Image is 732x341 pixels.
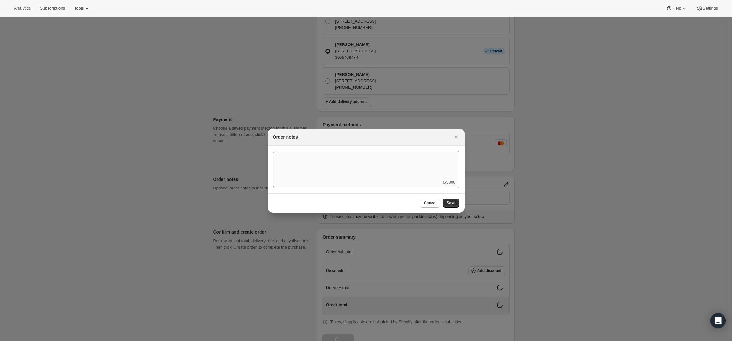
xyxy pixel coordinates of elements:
button: Settings [693,4,722,13]
span: Save [446,201,455,206]
button: Subscriptions [36,4,69,13]
button: Tools [70,4,94,13]
div: Open Intercom Messenger [710,313,726,328]
span: Help [672,6,681,11]
span: Subscriptions [40,6,65,11]
span: Settings [703,6,718,11]
span: Analytics [14,6,31,11]
button: Cancel [420,199,440,208]
button: Help [662,4,691,13]
button: Save [443,199,459,208]
h2: Order notes [273,134,298,140]
button: Analytics [10,4,35,13]
button: Close [452,133,461,141]
span: Cancel [424,201,436,206]
span: Tools [74,6,84,11]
